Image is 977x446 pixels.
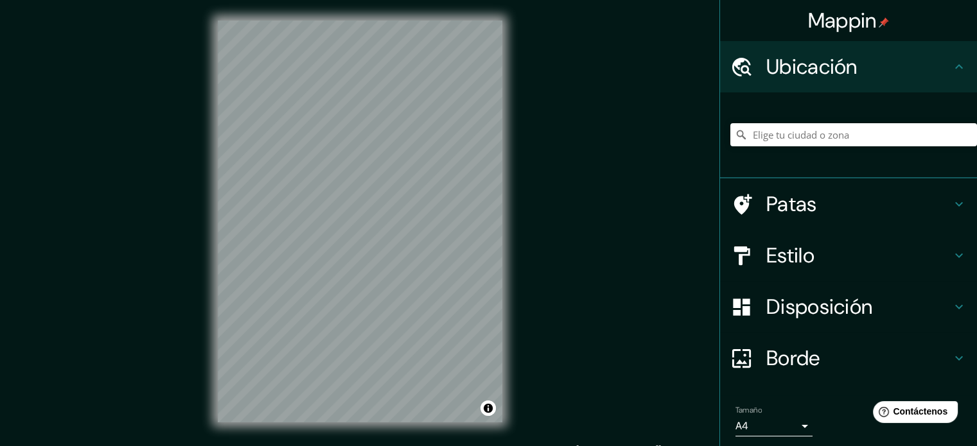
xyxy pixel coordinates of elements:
div: A4 [735,416,813,436]
font: Borde [766,345,820,372]
div: Ubicación [720,41,977,92]
font: Estilo [766,242,814,269]
font: Tamaño [735,405,762,415]
div: Estilo [720,230,977,281]
iframe: Lanzador de widgets de ayuda [863,396,963,432]
font: Disposición [766,293,872,320]
font: Ubicación [766,53,858,80]
canvas: Mapa [218,21,502,422]
button: Activar o desactivar atribución [480,400,496,416]
img: pin-icon.png [879,17,889,28]
div: Patas [720,178,977,230]
div: Borde [720,332,977,384]
font: Mappin [808,7,877,34]
font: Patas [766,191,817,218]
input: Elige tu ciudad o zona [730,123,977,146]
font: A4 [735,419,748,433]
div: Disposición [720,281,977,332]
